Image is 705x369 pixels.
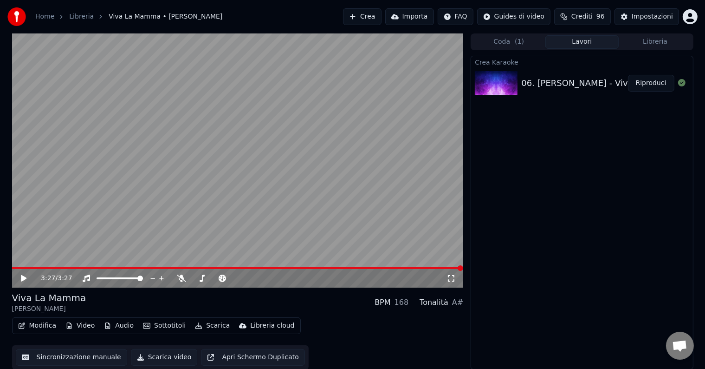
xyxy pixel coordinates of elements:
[7,7,26,26] img: youka
[545,35,619,49] button: Lavori
[14,319,60,332] button: Modifica
[619,35,692,49] button: Libreria
[35,12,54,21] a: Home
[472,35,545,49] button: Coda
[385,8,434,25] button: Importa
[100,319,137,332] button: Audio
[343,8,381,25] button: Crea
[35,12,223,21] nav: breadcrumb
[58,274,72,283] span: 3:27
[250,321,294,330] div: Libreria cloud
[628,75,674,92] button: Riproduci
[109,12,222,21] span: Viva La Mamma • [PERSON_NAME]
[614,8,679,25] button: Impostazioni
[571,12,593,21] span: Crediti
[452,297,463,308] div: A#
[521,77,682,90] div: 06. [PERSON_NAME] - Viva La Mamma
[375,297,390,308] div: BPM
[12,291,86,304] div: Viva La Mamma
[16,349,127,366] button: Sincronizzazione manuale
[632,12,673,21] div: Impostazioni
[12,304,86,314] div: [PERSON_NAME]
[191,319,233,332] button: Scarica
[69,12,94,21] a: Libreria
[420,297,448,308] div: Tonalità
[139,319,189,332] button: Sottotitoli
[471,56,692,67] div: Crea Karaoke
[477,8,550,25] button: Guides di video
[666,332,694,360] div: Aprire la chat
[438,8,473,25] button: FAQ
[395,297,409,308] div: 168
[554,8,611,25] button: Crediti96
[201,349,304,366] button: Apri Schermo Duplicato
[41,274,55,283] span: 3:27
[41,274,63,283] div: /
[596,12,605,21] span: 96
[515,37,524,46] span: ( 1 )
[131,349,198,366] button: Scarica video
[62,319,98,332] button: Video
